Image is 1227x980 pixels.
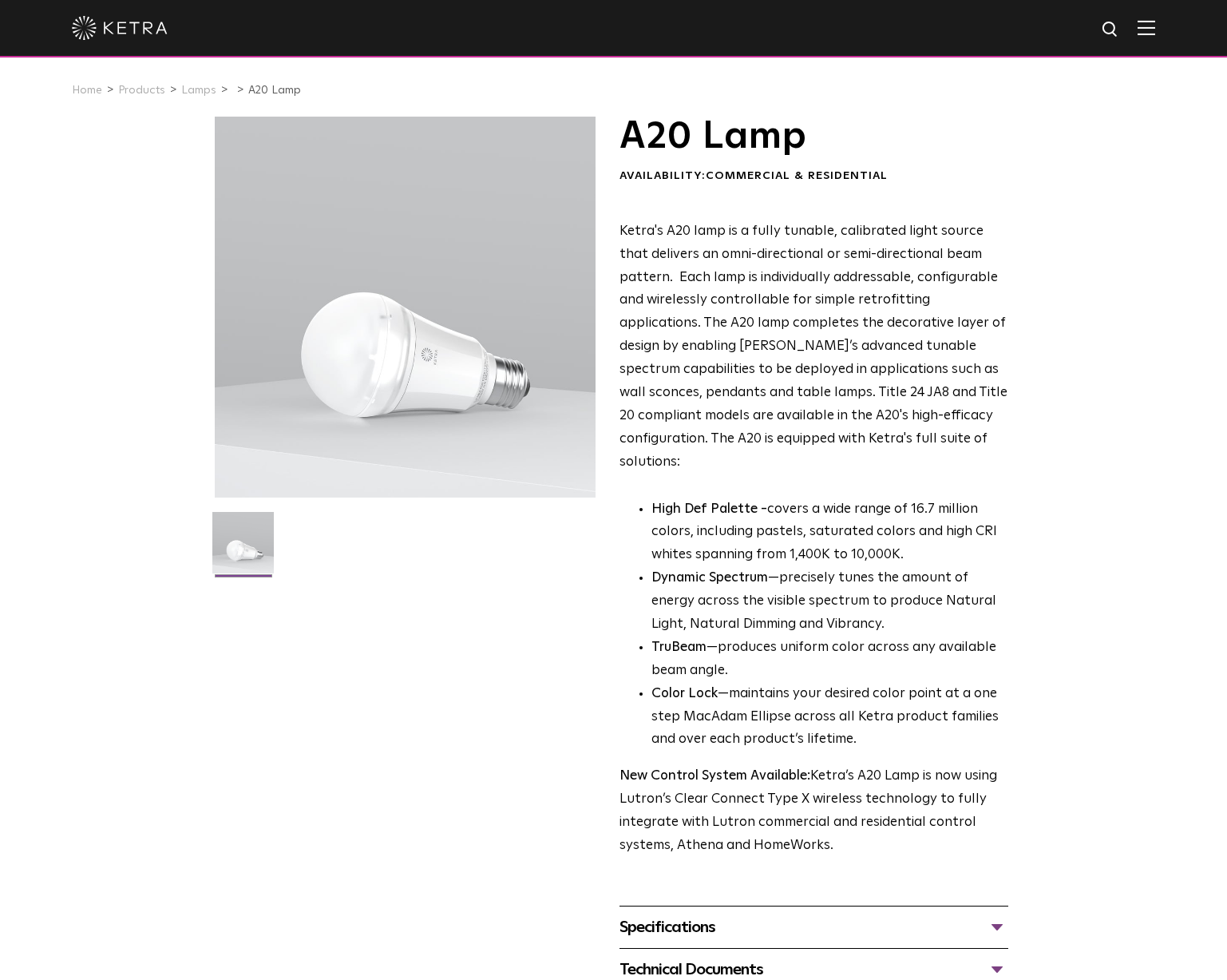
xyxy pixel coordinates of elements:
a: Lamps [181,85,216,96]
li: —precisely tunes the amount of energy across the visible spectrum to produce Natural Light, Natur... [651,567,1008,637]
p: Ketra’s A20 Lamp is now using Lutron’s Clear Connect Type X wireless technology to fully integrat... [619,765,1008,858]
h1: A20 Lamp [619,117,1008,157]
li: —maintains your desired color point at a one step MacAdam Ellipse across all Ketra product famili... [651,683,1008,752]
div: Specifications [619,915,1008,940]
strong: High Def Palette - [651,502,767,516]
img: Hamburger%20Nav.svg [1138,20,1155,35]
a: Home [72,85,102,96]
img: search icon [1101,20,1121,40]
span: Ketra's A20 lamp is a fully tunable, calibrated light source that delivers an omni-directional or... [619,224,1007,469]
img: ketra-logo-2019-white [72,16,168,40]
img: A20-Lamp-2021-Web-Square [212,512,274,585]
a: Products [118,85,165,96]
p: covers a wide range of 16.7 million colors, including pastels, saturated colors and high CRI whit... [651,498,1008,568]
strong: Dynamic Spectrum [651,571,768,585]
a: A20 Lamp [248,85,301,96]
strong: New Control System Available: [619,769,810,783]
strong: TruBeam [651,641,707,654]
li: —produces uniform color across any available beam angle. [651,637,1008,683]
span: Commercial & Residential [706,170,888,181]
strong: Color Lock [651,687,718,700]
div: Availability: [619,169,1008,184]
